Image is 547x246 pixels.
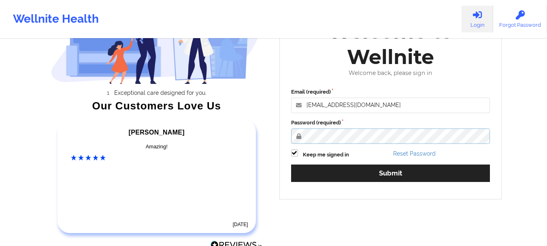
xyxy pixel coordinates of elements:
[462,6,493,32] a: Login
[58,90,262,96] li: Exceptional care designed for you.
[291,98,490,113] input: Email address
[233,222,248,227] time: [DATE]
[51,102,262,110] div: Our Customers Love Us
[291,119,490,127] label: Password (required)
[291,88,490,96] label: Email (required)
[291,165,490,182] button: Submit
[393,150,436,157] a: Reset Password
[71,143,243,151] div: Amazing!
[129,129,185,136] span: [PERSON_NAME]
[493,6,547,32] a: Forgot Password
[285,19,496,70] div: Welcome to Wellnite
[303,151,349,159] label: Keep me signed in
[285,70,496,77] div: Welcome back, please sign in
